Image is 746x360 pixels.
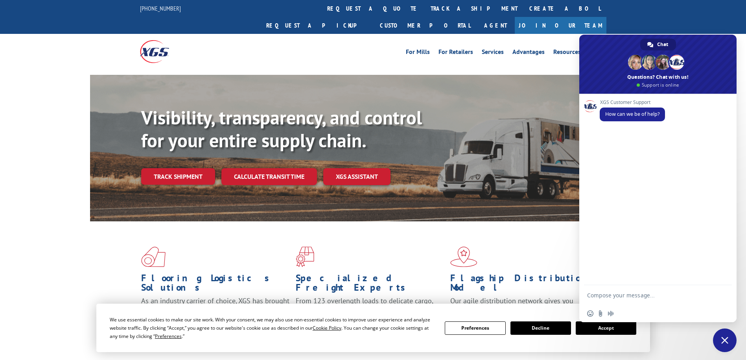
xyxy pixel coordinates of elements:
[323,168,390,185] a: XGS ASSISTANT
[110,315,435,340] div: We use essential cookies to make our site work. With your consent, we may also use non-essential ...
[608,310,614,317] span: Audio message
[141,273,290,296] h1: Flooring Logistics Solutions
[140,4,181,12] a: [PHONE_NUMBER]
[640,39,676,50] a: Chat
[445,321,505,335] button: Preferences
[141,105,422,152] b: Visibility, transparency, and control for your entire supply chain.
[605,111,659,117] span: How can we be of help?
[438,49,473,58] a: For Retailers
[576,321,636,335] button: Accept
[450,247,477,267] img: xgs-icon-flagship-distribution-model-red
[510,321,571,335] button: Decline
[587,285,713,305] textarea: Compose your message...
[482,49,504,58] a: Services
[587,310,593,317] span: Insert an emoji
[406,49,430,58] a: For Mills
[141,168,215,185] a: Track shipment
[296,273,444,296] h1: Specialized Freight Experts
[553,49,581,58] a: Resources
[374,17,476,34] a: Customer Portal
[597,310,604,317] span: Send a file
[141,296,289,324] span: As an industry carrier of choice, XGS has brought innovation and dedication to flooring logistics...
[450,296,595,315] span: Our agile distribution network gives you nationwide inventory management on demand.
[476,17,515,34] a: Agent
[296,247,314,267] img: xgs-icon-focused-on-flooring-red
[313,325,341,331] span: Cookie Policy
[260,17,374,34] a: Request a pickup
[96,304,650,352] div: Cookie Consent Prompt
[141,247,166,267] img: xgs-icon-total-supply-chain-intelligence-red
[515,17,606,34] a: Join Our Team
[600,100,665,105] span: XGS Customer Support
[713,328,737,352] a: Close chat
[155,333,182,340] span: Preferences
[657,39,668,50] span: Chat
[512,49,545,58] a: Advantages
[450,273,599,296] h1: Flagship Distribution Model
[296,296,444,331] p: From 123 overlength loads to delicate cargo, our experienced staff knows the best way to move you...
[221,168,317,185] a: Calculate transit time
